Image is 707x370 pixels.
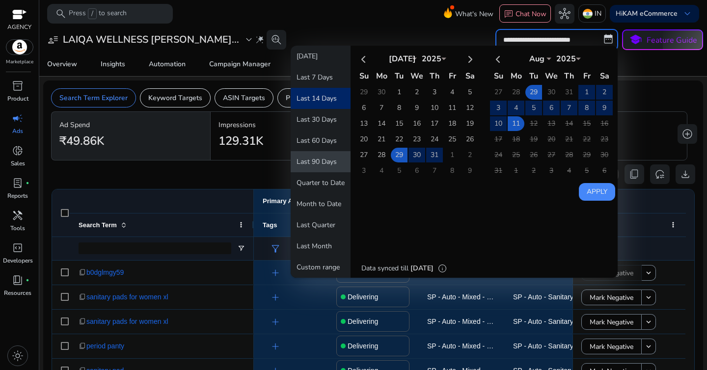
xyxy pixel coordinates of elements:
p: ASIN Targets [223,93,265,103]
span: Tags [263,221,277,229]
span: info [437,264,447,273]
h2: ₹49.86K [59,134,104,148]
button: Mark Negative [581,290,642,305]
p: Marketplace [6,58,33,66]
span: reset_settings [654,168,666,180]
button: Last Month [291,236,351,257]
div: [DATE] [387,53,417,64]
h2: 129.31K [218,134,263,148]
span: SP - Auto - Mixed - Sanitary Pads - BIS - KAM - [DATE] 15:41:36.674 [427,293,637,301]
p: Chat Now [516,9,546,19]
button: Apply [579,183,615,201]
button: Quarter to Date [291,172,351,193]
mat-icon: keyboard_arrow_down [644,268,653,277]
span: b0dglmgy59 [86,263,124,283]
button: Last Quarter [291,214,351,236]
div: Insights [101,61,125,68]
p: Feature Guide [647,34,697,46]
button: Last 90 Days [291,151,351,172]
span: user_attributes [47,34,59,46]
span: content_copy [79,317,86,325]
span: expand_more [243,34,255,46]
p: [DATE] [410,263,434,274]
p: Delivering [348,287,378,307]
input: Search Term Filter Input [79,242,231,254]
p: Resources [4,289,31,297]
p: Product [7,94,28,103]
p: Search Term Explorer [59,93,128,103]
button: chatChat Now [499,4,551,23]
button: Last 14 Days [291,88,351,109]
button: Mark Negative [581,339,642,354]
span: keyboard_arrow_down [681,8,693,20]
button: add_circle [678,124,697,144]
span: chat [504,9,514,19]
p: Data synced till [361,263,408,274]
span: add [270,291,281,303]
p: Press to search [69,8,127,19]
img: amazon.svg [6,40,33,54]
span: sanitary pads for women xl [86,287,168,307]
button: Last 7 Days [291,67,351,88]
span: Mark Negative [590,312,633,332]
p: IN [595,5,601,22]
span: Mark Negative [590,337,633,357]
button: reset_settings [650,164,670,184]
span: campaign [12,112,24,124]
span: content_copy [79,342,86,350]
mat-icon: keyboard_arrow_down [644,293,653,302]
mat-icon: keyboard_arrow_down [644,342,653,351]
span: handyman [12,210,24,221]
div: Aug [522,53,551,64]
span: What's New [455,5,493,23]
span: lab_profile [12,177,24,189]
div: Overview [47,61,77,68]
p: Impressions [218,120,361,130]
p: Product Analysis [286,93,339,103]
span: SP - Auto - Mixed - Sanitary Pads - BIS - KAM - [DATE] 15:41:36.674 [427,342,637,350]
button: Month to Date [291,193,351,214]
div: 2025 [417,53,446,64]
p: Ad Spend [59,120,202,130]
button: Last 30 Days [291,109,351,130]
button: download [676,164,695,184]
span: content_copy [79,293,86,301]
div: Automation [149,61,186,68]
button: hub [555,4,574,24]
button: schoolFeature Guide [622,29,703,50]
button: search_insights [267,30,286,50]
p: Developers [3,256,33,265]
button: Last 60 Days [291,130,351,151]
span: donut_small [12,145,24,157]
span: hub [559,8,571,20]
p: Reports [7,191,28,200]
span: fiber_manual_record [26,181,29,185]
span: Primary Attributes [263,197,318,205]
p: Keyword Targets [148,93,202,103]
b: KAM eCommerce [623,9,678,18]
span: add [270,267,281,279]
button: Mark Negative [581,265,642,281]
p: Delivering [348,336,378,356]
button: Open Filter Menu [237,244,245,252]
button: Mark Negative [581,314,642,330]
span: wand_stars [255,35,265,45]
span: SP - Auto - Mixed - Sanitary Pads - BIS - KAM - [DATE] 15:41:36.674 [427,317,637,325]
img: in.svg [583,9,593,19]
span: school [628,33,643,47]
span: add [270,316,281,328]
div: Campaign Manager [209,61,271,68]
span: search [55,8,67,20]
p: Tools [10,224,25,233]
span: code_blocks [12,242,24,254]
div: 2025 [551,53,581,64]
span: add [270,341,281,352]
span: search_insights [271,34,282,46]
p: Hi [616,10,678,17]
span: add_circle [681,128,693,140]
span: download [680,168,691,180]
p: Delivering [348,312,378,332]
span: period panty [86,336,124,356]
span: sanitary pads for women xl [86,312,168,332]
span: light_mode [12,350,24,362]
